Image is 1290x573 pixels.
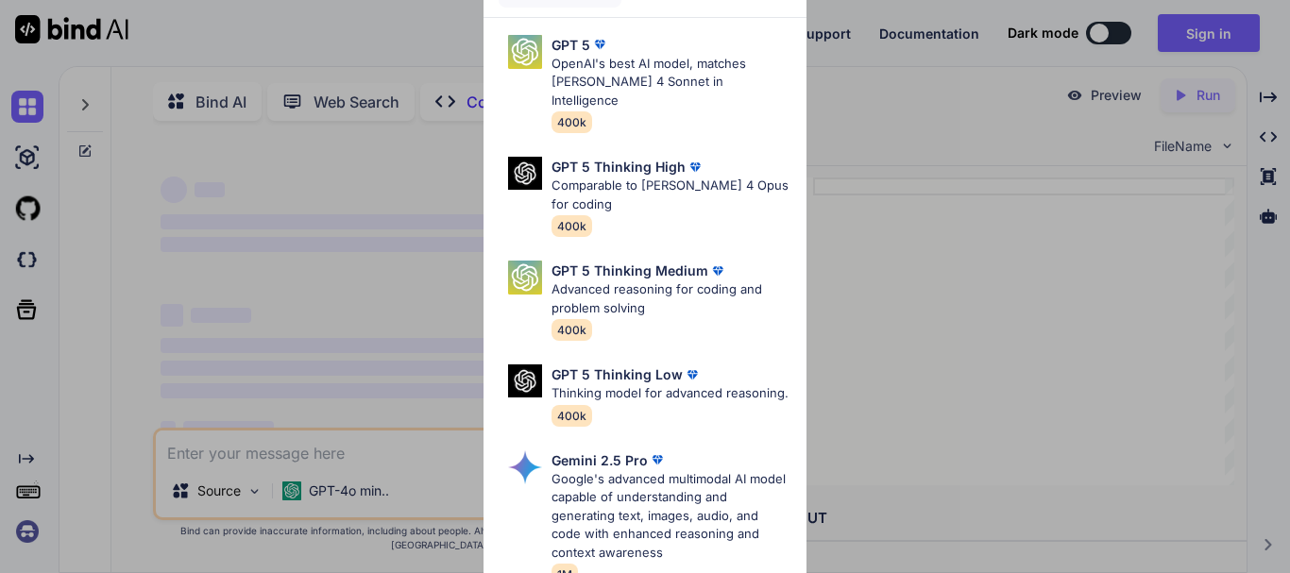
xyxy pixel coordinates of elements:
span: 400k [552,215,592,237]
span: 400k [552,405,592,427]
p: Google's advanced multimodal AI model capable of understanding and generating text, images, audio... [552,470,791,563]
img: Pick Models [508,364,542,397]
img: Pick Models [508,157,542,190]
img: premium [590,35,609,54]
p: GPT 5 Thinking Medium [552,261,708,280]
img: premium [683,365,702,384]
p: GPT 5 Thinking High [552,157,686,177]
p: GPT 5 Thinking Low [552,364,683,384]
p: OpenAI's best AI model, matches [PERSON_NAME] 4 Sonnet in Intelligence [552,55,791,110]
img: premium [708,261,727,280]
img: premium [648,450,667,469]
p: Comparable to [PERSON_NAME] 4 Opus for coding [552,177,791,213]
p: Gemini 2.5 Pro [552,450,648,470]
img: Pick Models [508,450,542,484]
img: Pick Models [508,261,542,295]
p: GPT 5 [552,35,590,55]
span: 400k [552,111,592,133]
p: Advanced reasoning for coding and problem solving [552,280,791,317]
p: Thinking model for advanced reasoning. [552,384,789,403]
img: Pick Models [508,35,542,69]
span: 400k [552,319,592,341]
img: premium [686,158,704,177]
